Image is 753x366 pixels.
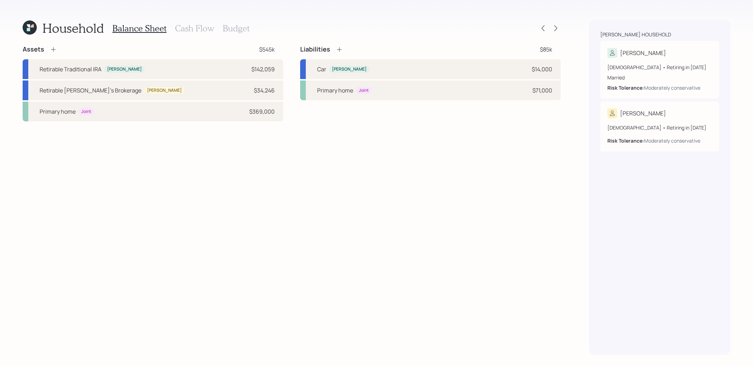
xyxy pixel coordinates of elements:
div: [PERSON_NAME] [147,88,182,94]
div: $545k [259,45,275,54]
h3: Cash Flow [175,23,214,34]
div: Moderately conservative [644,84,700,91]
b: Risk Tolerance: [607,137,644,144]
h4: Assets [23,46,44,53]
h1: Household [42,20,104,36]
div: $34,246 [254,86,275,95]
div: [PERSON_NAME] [620,49,666,57]
div: [PERSON_NAME] [107,66,142,72]
b: Risk Tolerance: [607,84,644,91]
div: Joint [81,109,91,115]
div: $14,000 [532,65,552,73]
div: Primary home [317,86,353,95]
div: Moderately conservative [644,137,700,144]
h3: Balance Sheet [112,23,167,34]
div: $369,000 [249,107,275,116]
div: $142,059 [251,65,275,73]
h4: Liabilities [300,46,330,53]
div: [PERSON_NAME] [620,109,666,118]
div: [DEMOGRAPHIC_DATA] • Retiring in [DATE] [607,124,712,131]
h3: Budget [223,23,250,34]
div: Married [607,74,712,81]
div: Retirable Traditional IRA [40,65,101,73]
div: Car [317,65,326,73]
div: [PERSON_NAME] household [600,31,671,38]
div: $71,000 [532,86,552,95]
div: $85k [540,45,552,54]
div: Primary home [40,107,76,116]
div: Retirable [PERSON_NAME]'s Brokerage [40,86,141,95]
div: [DEMOGRAPHIC_DATA] • Retiring in [DATE] [607,64,712,71]
div: Joint [359,88,369,94]
div: [PERSON_NAME] [332,66,367,72]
